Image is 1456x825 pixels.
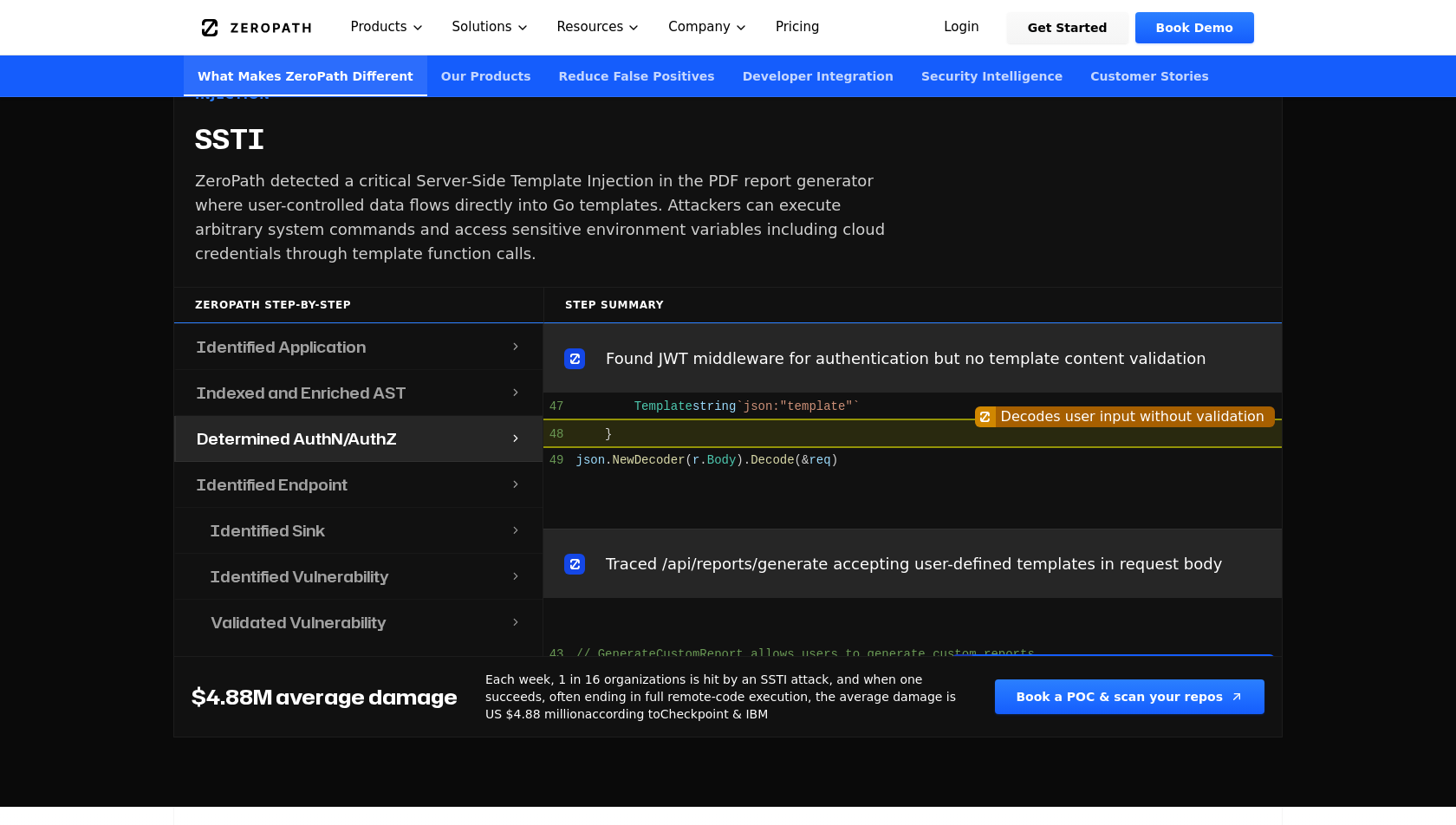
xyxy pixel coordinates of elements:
a: Our Products [427,55,545,96]
button: Book a POC & scan your repos [995,679,1264,714]
a: Login [923,12,1000,43]
a: Checkpoint & IBM [660,707,768,721]
a: Get Started [1007,12,1128,43]
span: // GenerateCustomReport allows users to generate custom reports [576,647,1035,661]
button: Identified Endpoint [174,462,543,508]
h4: Identified Vulnerability [211,564,389,588]
h4: SSTI [195,124,264,155]
h4: Identified Application [197,335,366,359]
span: 47 [549,394,576,419]
span: ` [736,400,743,413]
a: Security Intelligence [907,55,1076,96]
span: 43 [549,642,576,666]
button: Identified Sink [174,508,543,554]
h4: $4.88M average damage [192,683,458,711]
span: json [576,453,606,467]
span: ) [831,453,838,467]
span: string [692,400,736,413]
h4: Validated Vulnerability [211,610,387,634]
span: & [802,453,809,467]
span: json:"template" [744,400,853,413]
span: Template [634,400,692,413]
span: ( [795,453,802,467]
h4: Identified Sink [211,518,325,542]
h4: Determined AuthN/AuthZ [197,426,397,451]
div: Decodes user input without validation [996,406,1275,427]
a: Reduce False Positives [545,55,729,96]
button: Indexed and Enriched AST [174,370,543,416]
span: . [699,453,706,467]
span: 49 [549,448,576,472]
span: Decode [751,453,794,467]
a: Book Demo [1135,12,1254,43]
span: NewDecoder [613,453,686,467]
button: Determined AuthN/AuthZ [174,416,543,462]
span: . [605,453,612,467]
p: ZeroPath detected a critical Server-Side Template Injection in the PDF report generator where use... [195,169,892,266]
a: What Makes ZeroPath Different [184,55,427,96]
span: Body [707,453,737,467]
span: r [692,453,699,467]
a: Customer Stories [1076,55,1223,96]
a: Developer Integration [729,55,907,96]
div: ZeroPath Step-by-Step [174,287,543,323]
span: ) [736,453,743,467]
span: ( [686,453,692,467]
button: Identified Application [174,324,543,370]
span: } [605,427,612,441]
div: Traced /api/reports/generate accepting user-defined templates in request body [543,529,1282,598]
div: Found JWT middleware for authentication but no template content validation [543,323,1282,393]
span: 48 [549,422,576,446]
h4: Identified Endpoint [197,472,348,497]
button: Identified Vulnerability [174,554,543,600]
div: Accepts user-controlled template content [972,654,1275,675]
h4: Indexed and Enriched AST [197,380,406,405]
span: req [809,453,830,467]
p: Each week, 1 in 16 organizations is hit by an SSTI attack, and when one succeeds, often ending in... [485,671,967,723]
span: . [744,453,751,467]
button: Validated Vulnerability [174,600,543,645]
span: ` [853,400,860,413]
div: Step Summary [543,287,1282,323]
